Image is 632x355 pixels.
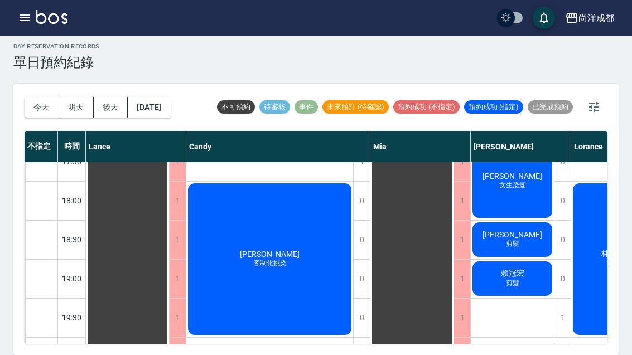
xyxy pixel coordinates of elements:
span: 林家民 [599,249,627,259]
span: 剪髮 [504,239,522,249]
button: 後天 [94,97,128,118]
button: 尚洋成都 [561,7,619,30]
div: 0 [353,221,370,259]
div: 0 [353,260,370,298]
div: 0 [554,260,571,298]
div: 1 [169,260,186,298]
div: 18:00 [58,181,86,220]
div: 不指定 [25,131,58,162]
div: 1 [169,299,186,337]
button: 今天 [25,97,59,118]
div: 1 [169,221,186,259]
div: 1 [454,260,470,298]
span: 賴冠宏 [499,269,527,279]
div: Candy [186,131,370,162]
span: 不可預約 [217,102,255,112]
img: Logo [36,10,67,24]
div: 1 [554,299,571,337]
span: 預約成功 (指定) [464,102,523,112]
span: 事件 [295,102,318,112]
span: [PERSON_NAME] [480,230,544,239]
div: [PERSON_NAME] [471,131,571,162]
div: 19:30 [58,298,86,337]
div: 0 [554,221,571,259]
div: 1 [454,221,470,259]
div: 0 [554,182,571,220]
span: 剪髮 [504,279,522,288]
div: 時間 [58,131,86,162]
div: 18:30 [58,220,86,259]
div: 19:00 [58,259,86,298]
span: 女生染髮 [497,181,528,190]
div: 0 [353,299,370,337]
div: 1 [169,182,186,220]
div: Lance [86,131,186,162]
span: 已完成預約 [528,102,573,112]
button: 明天 [59,97,94,118]
div: Mia [370,131,471,162]
span: [PERSON_NAME] [480,172,544,181]
span: 待審核 [259,102,290,112]
h3: 單日預約紀錄 [13,55,100,70]
div: 1 [454,299,470,337]
h2: day Reservation records [13,43,100,50]
span: 燙髮 [604,259,622,269]
div: 尚洋成都 [578,11,614,25]
span: [PERSON_NAME] [238,250,302,259]
button: [DATE] [128,97,170,118]
span: 未來預訂 (待確認) [322,102,389,112]
div: 1 [454,182,470,220]
span: 客制化挑染 [251,259,289,268]
div: 0 [353,182,370,220]
button: save [533,7,555,29]
span: 預約成功 (不指定) [393,102,460,112]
